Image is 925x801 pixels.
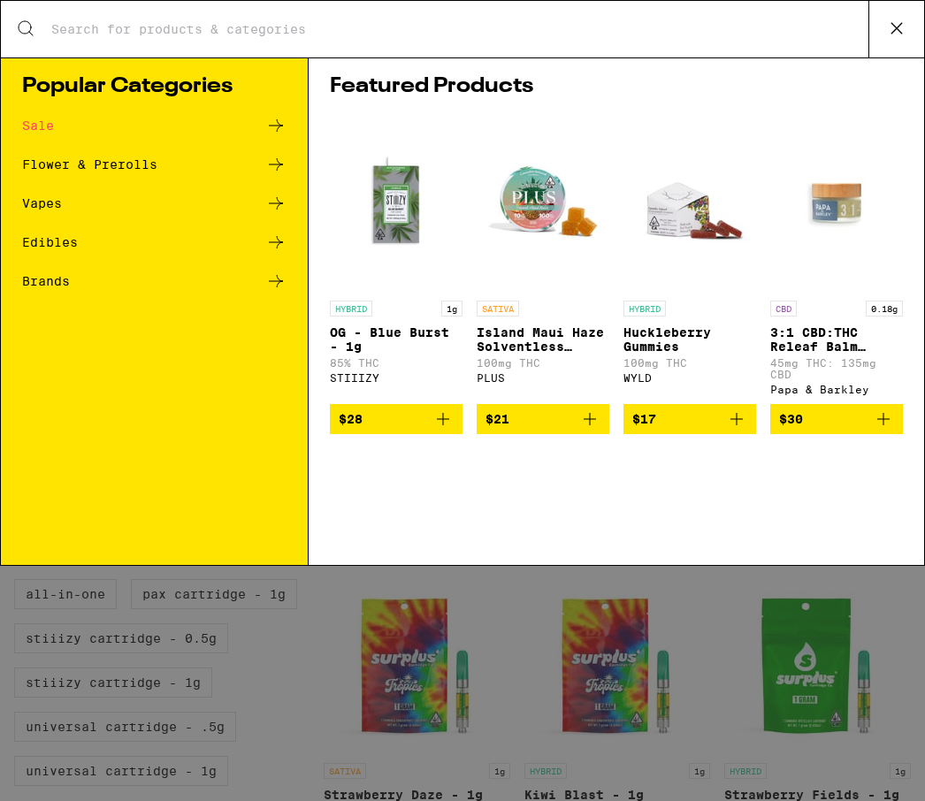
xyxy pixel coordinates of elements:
p: 0.18g [866,301,903,317]
a: Brands [22,271,287,292]
p: 100mg THC [477,357,609,369]
img: STIIIZY - OG - Blue Burst - 1g [330,115,462,292]
button: Add to bag [770,404,903,434]
div: Flower & Prerolls [22,158,157,171]
button: Add to bag [330,404,462,434]
p: 85% THC [330,357,462,369]
img: Papa & Barkley - 3:1 CBD:THC Releaf Balm (15ml) - 180mg [770,115,903,292]
p: 3:1 CBD:THC Releaf Balm (15ml) - 180mg [770,325,903,354]
img: WYLD - Huckleberry Gummies [623,115,756,292]
span: Hi. Need any help? [11,12,127,27]
p: Huckleberry Gummies [623,325,756,354]
div: Vapes [22,197,62,210]
div: STIIIZY [330,372,462,384]
p: SATIVA [477,301,519,317]
p: 100mg THC [623,357,756,369]
h1: Featured Products [330,76,903,97]
p: HYBRID [623,301,666,317]
p: 1g [441,301,462,317]
p: 45mg THC: 135mg CBD [770,357,903,380]
div: PLUS [477,372,609,384]
p: OG - Blue Burst - 1g [330,325,462,354]
span: $21 [485,412,509,426]
a: Edibles [22,232,287,253]
span: $17 [632,412,656,426]
div: Sale [22,119,54,132]
a: Vapes [22,193,287,214]
div: Papa & Barkley [770,384,903,395]
a: Flower & Prerolls [22,154,287,175]
div: Edibles [22,236,78,248]
a: Open page for Island Maui Haze Solventless Gummies from PLUS [477,115,609,404]
h1: Popular Categories [22,76,287,97]
a: Open page for Huckleberry Gummies from WYLD [623,115,756,404]
span: $28 [339,412,363,426]
a: Open page for OG - Blue Burst - 1g from STIIIZY [330,115,462,404]
button: Add to bag [623,404,756,434]
p: CBD [770,301,797,317]
button: Add to bag [477,404,609,434]
div: WYLD [623,372,756,384]
p: Island Maui Haze Solventless Gummies [477,325,609,354]
div: Brands [22,275,70,287]
p: HYBRID [330,301,372,317]
a: Sale [22,115,287,136]
img: PLUS - Island Maui Haze Solventless Gummies [477,115,609,292]
input: Search for products & categories [50,21,868,37]
span: $30 [779,412,803,426]
a: Open page for 3:1 CBD:THC Releaf Balm (15ml) - 180mg from Papa & Barkley [770,115,903,404]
